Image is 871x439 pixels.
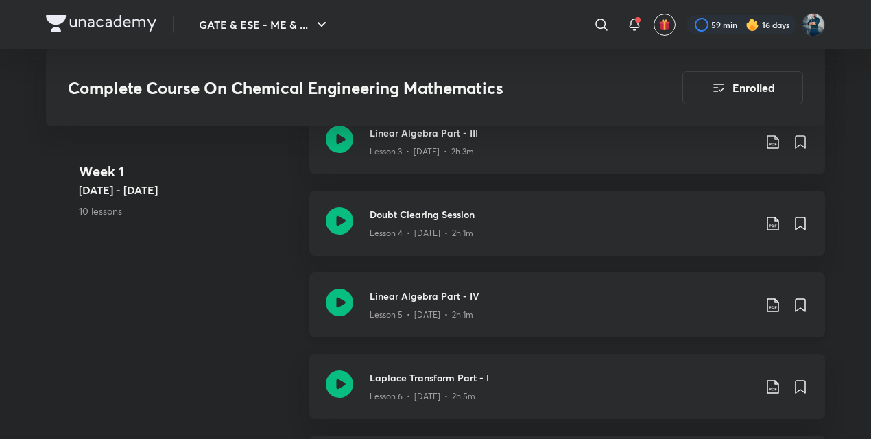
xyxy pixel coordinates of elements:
[370,207,754,222] h3: Doubt Clearing Session
[46,15,156,32] img: Company Logo
[370,126,754,140] h3: Linear Algebra Part - III
[370,309,473,321] p: Lesson 5 • [DATE] • 2h 1m
[370,227,473,239] p: Lesson 4 • [DATE] • 2h 1m
[309,109,825,191] a: Linear Algebra Part - IIILesson 3 • [DATE] • 2h 3m
[658,19,671,31] img: avatar
[682,71,803,104] button: Enrolled
[79,204,298,218] p: 10 lessons
[370,145,474,158] p: Lesson 3 • [DATE] • 2h 3m
[191,11,338,38] button: GATE & ESE - ME & ...
[309,191,825,272] a: Doubt Clearing SessionLesson 4 • [DATE] • 2h 1m
[46,15,156,35] a: Company Logo
[654,14,676,36] button: avatar
[309,354,825,436] a: Laplace Transform Part - ILesson 6 • [DATE] • 2h 5m
[79,161,298,182] h4: Week 1
[370,390,475,403] p: Lesson 6 • [DATE] • 2h 5m
[68,78,605,98] h3: Complete Course On Chemical Engineering Mathematics
[309,272,825,354] a: Linear Algebra Part - IVLesson 5 • [DATE] • 2h 1m
[79,182,298,198] h5: [DATE] - [DATE]
[370,289,754,303] h3: Linear Algebra Part - IV
[802,13,825,36] img: Vinay Upadhyay
[745,18,759,32] img: streak
[370,370,754,385] h3: Laplace Transform Part - I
